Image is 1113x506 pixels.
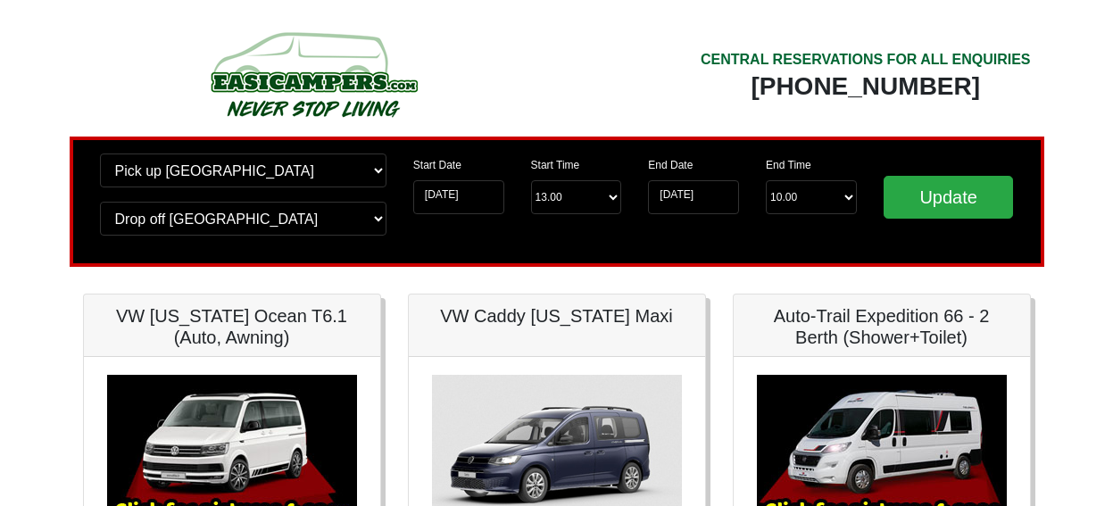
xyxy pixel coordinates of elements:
input: Start Date [413,180,504,214]
h5: Auto-Trail Expedition 66 - 2 Berth (Shower+Toilet) [752,305,1012,348]
input: Return Date [648,180,739,214]
label: Start Time [531,157,580,173]
label: End Date [648,157,693,173]
img: campers-checkout-logo.png [144,25,483,123]
label: End Time [766,157,811,173]
h5: VW Caddy [US_STATE] Maxi [427,305,687,327]
label: Start Date [413,157,461,173]
h5: VW [US_STATE] Ocean T6.1 (Auto, Awning) [102,305,362,348]
div: CENTRAL RESERVATIONS FOR ALL ENQUIRIES [701,49,1031,71]
div: [PHONE_NUMBER] [701,71,1031,103]
input: Update [884,176,1014,219]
